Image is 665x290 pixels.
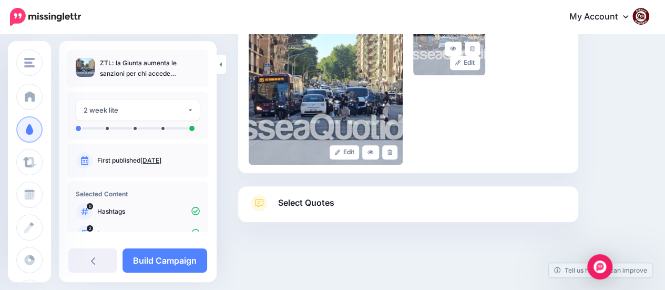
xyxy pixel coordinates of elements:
button: 2 week lite [76,100,200,121]
a: Edit [330,145,360,159]
p: ZTL: la Giunta aumenta le sanzioni per chi accede illegalmente [100,58,200,79]
img: Missinglettr [10,8,81,26]
a: Tell us how we can improve [549,263,652,277]
img: menu.png [24,58,35,67]
img: 90ca2c82c31aa5743d4b77ed97ab1e0b_thumb.jpg [76,58,95,77]
a: Edit [450,56,480,70]
span: 2 [87,225,93,232]
p: First published [97,156,200,165]
a: [DATE] [140,156,161,164]
span: Select Quotes [278,196,334,210]
span: 0 [87,203,93,209]
a: Select Quotes [249,195,568,222]
a: My Account [559,4,649,30]
div: Open Intercom Messenger [587,254,612,279]
p: Hashtags [97,207,200,216]
div: 2 week lite [84,104,187,116]
h4: Selected Content [76,190,200,198]
p: Images [97,229,200,238]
